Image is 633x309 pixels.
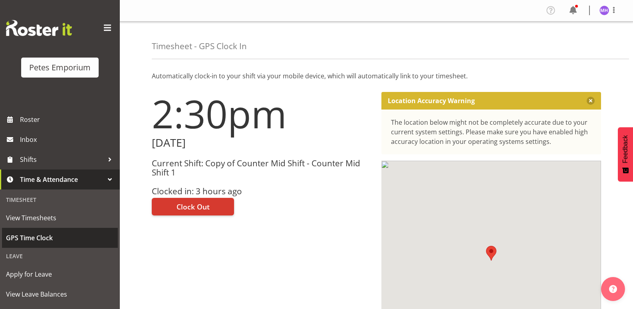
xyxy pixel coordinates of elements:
[2,191,118,208] div: Timesheet
[152,159,372,177] h3: Current Shift: Copy of Counter Mid Shift - Counter Mid Shift 1
[152,198,234,215] button: Clock Out
[152,71,601,81] p: Automatically clock-in to your shift via your mobile device, which will automatically link to you...
[20,134,116,146] span: Inbox
[152,137,372,149] h2: [DATE]
[152,92,372,135] h1: 2:30pm
[2,248,118,264] div: Leave
[599,6,609,15] img: mackenzie-halford4471.jpg
[6,288,114,300] span: View Leave Balances
[177,201,210,212] span: Clock Out
[6,232,114,244] span: GPS Time Clock
[388,97,475,105] p: Location Accuracy Warning
[152,187,372,196] h3: Clocked in: 3 hours ago
[20,114,116,126] span: Roster
[152,42,247,51] h4: Timesheet - GPS Clock In
[2,264,118,284] a: Apply for Leave
[29,62,91,74] div: Petes Emporium
[2,208,118,228] a: View Timesheets
[391,118,592,146] div: The location below might not be completely accurate due to your current system settings. Please m...
[2,228,118,248] a: GPS Time Clock
[609,285,617,293] img: help-xxl-2.png
[20,173,104,185] span: Time & Attendance
[6,212,114,224] span: View Timesheets
[587,97,595,105] button: Close message
[622,135,629,163] span: Feedback
[618,127,633,181] button: Feedback - Show survey
[6,20,72,36] img: Rosterit website logo
[2,284,118,304] a: View Leave Balances
[20,154,104,165] span: Shifts
[6,268,114,280] span: Apply for Leave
